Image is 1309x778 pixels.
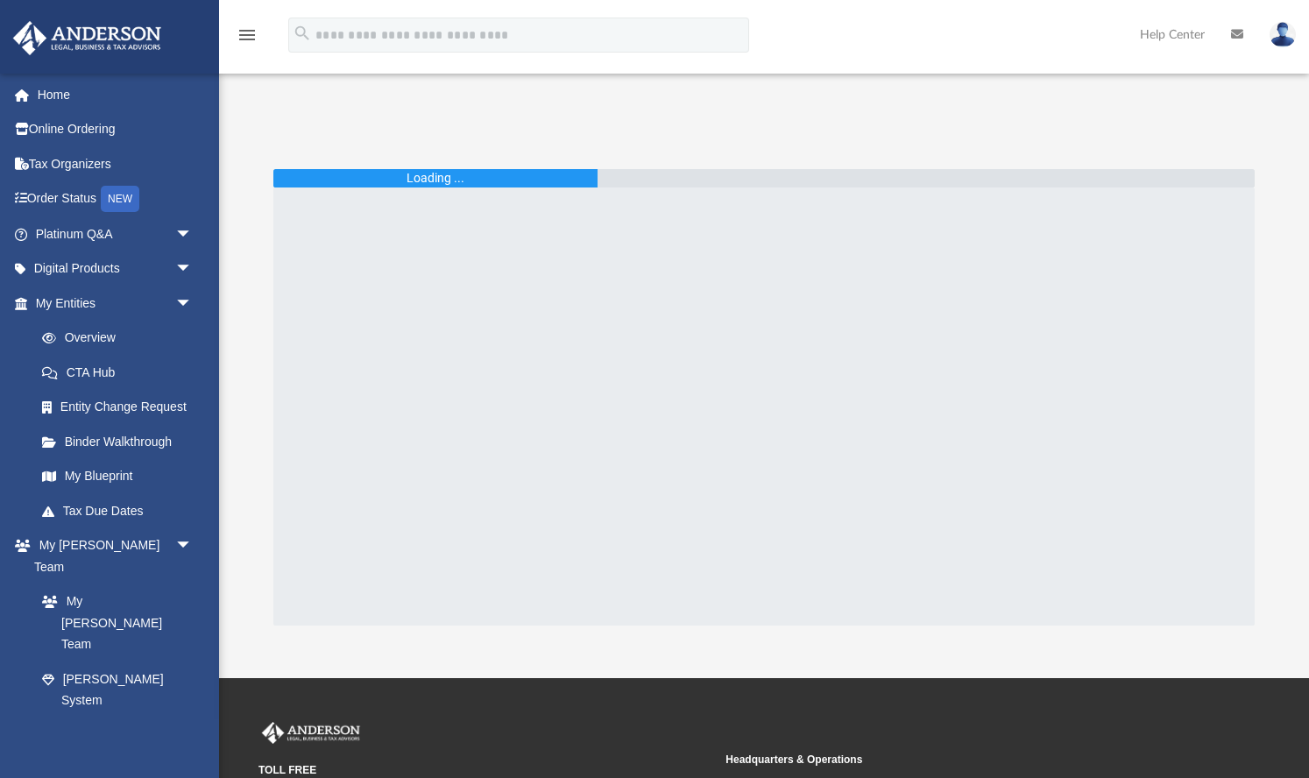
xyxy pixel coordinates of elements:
[12,146,219,181] a: Tax Organizers
[25,321,219,356] a: Overview
[12,216,219,251] a: Platinum Q&Aarrow_drop_down
[12,286,219,321] a: My Entitiesarrow_drop_down
[25,424,219,459] a: Binder Walkthrough
[175,286,210,322] span: arrow_drop_down
[175,216,210,252] span: arrow_drop_down
[25,355,219,390] a: CTA Hub
[12,181,219,217] a: Order StatusNEW
[101,186,139,212] div: NEW
[1270,22,1296,47] img: User Pic
[25,584,202,662] a: My [PERSON_NAME] Team
[293,24,312,43] i: search
[25,718,210,753] a: Client Referrals
[25,493,219,528] a: Tax Due Dates
[237,33,258,46] a: menu
[12,112,219,147] a: Online Ordering
[25,390,219,425] a: Entity Change Request
[725,752,1180,767] small: Headquarters & Operations
[407,169,464,187] div: Loading ...
[25,459,210,494] a: My Blueprint
[12,528,210,584] a: My [PERSON_NAME] Teamarrow_drop_down
[258,762,713,778] small: TOLL FREE
[25,661,210,718] a: [PERSON_NAME] System
[258,722,364,745] img: Anderson Advisors Platinum Portal
[8,21,166,55] img: Anderson Advisors Platinum Portal
[12,77,219,112] a: Home
[237,25,258,46] i: menu
[12,251,219,286] a: Digital Productsarrow_drop_down
[175,528,210,564] span: arrow_drop_down
[175,251,210,287] span: arrow_drop_down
